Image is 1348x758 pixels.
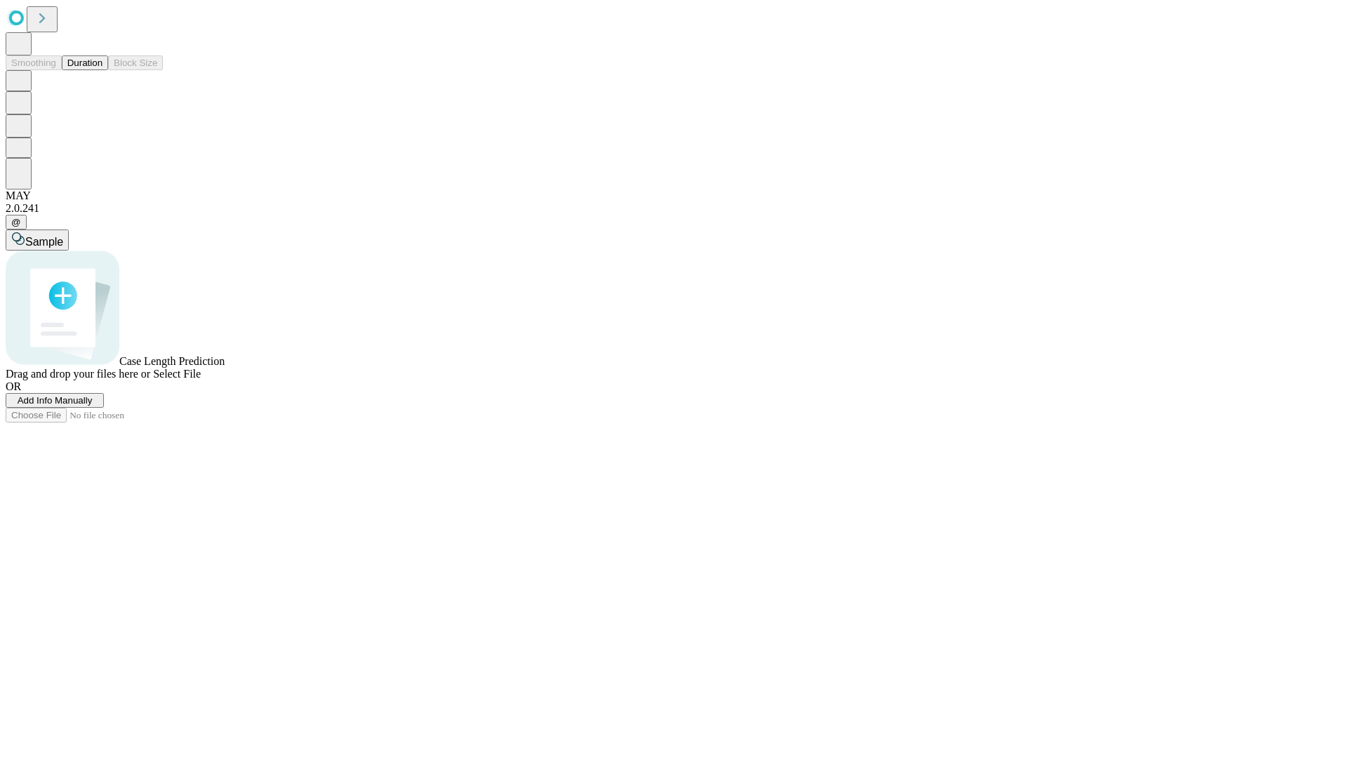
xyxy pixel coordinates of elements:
[153,368,201,380] span: Select File
[6,55,62,70] button: Smoothing
[6,368,150,380] span: Drag and drop your files here or
[6,230,69,251] button: Sample
[11,217,21,227] span: @
[6,380,21,392] span: OR
[6,189,1342,202] div: MAY
[25,236,63,248] span: Sample
[6,215,27,230] button: @
[18,395,93,406] span: Add Info Manually
[6,202,1342,215] div: 2.0.241
[108,55,163,70] button: Block Size
[62,55,108,70] button: Duration
[119,355,225,367] span: Case Length Prediction
[6,393,104,408] button: Add Info Manually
